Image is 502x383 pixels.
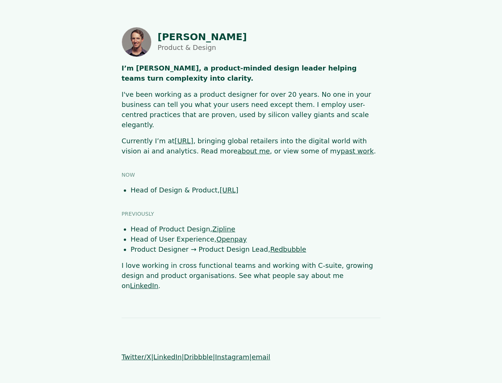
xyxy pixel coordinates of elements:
h3: Now [122,171,380,179]
a: Twitter/X [122,353,151,361]
li: Head of User Experience, [131,234,380,244]
p: I've been working as a product designer for over 20 years. No one in your business can tell you w... [122,89,380,130]
h1: [PERSON_NAME] [158,32,247,42]
a: LinkedIn [153,353,182,361]
a: Dribbble [184,353,213,361]
p: Product & Design [158,42,247,53]
a: past work [341,147,374,155]
a: [URL] [220,186,239,194]
a: Redbubble [270,245,306,253]
li: Head of Design & Product, [131,185,380,195]
strong: I’m [PERSON_NAME], a product-minded design leader helping teams turn complexity into clarity. [122,64,357,82]
img: Photo of Shaun Byrne [122,27,152,57]
p: | | | | [122,352,380,362]
a: about me [237,147,270,155]
h3: Previously [122,210,380,218]
a: Zipline [212,225,235,233]
li: Product Designer → Product Design Lead, [131,244,380,254]
a: LinkedIn [130,282,158,290]
p: I love working in cross functional teams and working with C-suite, growing design and product org... [122,260,380,291]
a: [URL] [174,137,193,145]
a: Openpay [216,235,247,243]
li: Head of Product Design, [131,224,380,234]
p: Currently I’m at , bringing global retailers into the digital world with vision ai and analytics.... [122,136,380,156]
a: Instagram [215,353,249,361]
